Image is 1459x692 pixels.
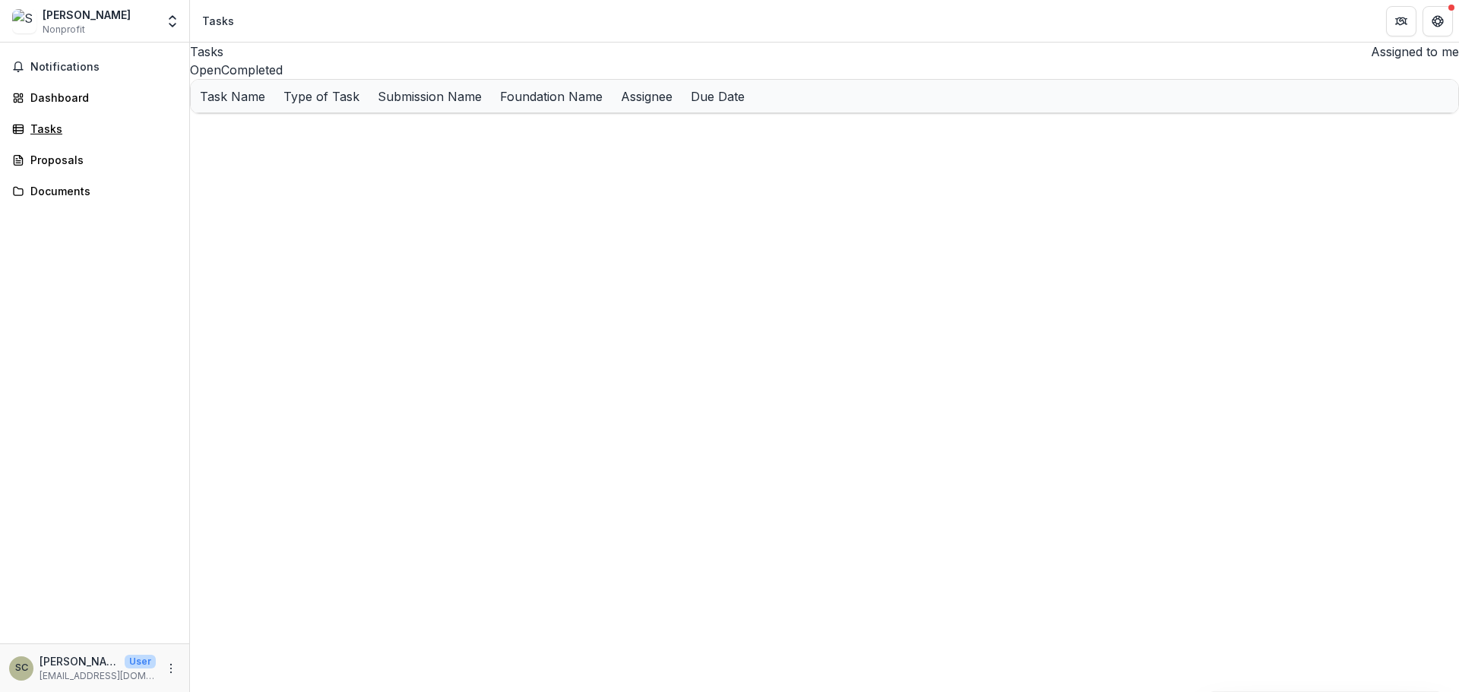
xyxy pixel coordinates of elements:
[369,80,491,112] div: Submission Name
[191,80,274,112] div: Task Name
[491,80,612,112] div: Foundation Name
[274,80,369,112] div: Type of Task
[612,80,682,112] div: Assignee
[224,239,478,254] a: Final Budget Report - Single, Hosting, R+D
[196,10,240,32] nav: breadcrumb
[15,663,28,673] div: Sara Cluggish
[221,61,283,79] button: Completed
[1365,43,1459,61] button: Assigned to me
[30,90,171,106] div: Dashboard
[190,43,223,61] h2: Tasks
[682,80,754,112] div: Due Date
[202,13,234,29] div: Tasks
[40,653,119,669] p: [PERSON_NAME]
[6,85,183,110] a: Dashboard
[30,61,177,74] span: Notifications
[6,179,183,204] a: Documents
[12,9,36,33] img: Sara Cluggish
[30,152,171,168] div: Proposals
[40,669,156,683] p: [EMAIL_ADDRESS][DOMAIN_NAME]
[30,183,171,199] div: Documents
[6,147,183,172] a: Proposals
[162,659,180,678] button: More
[1423,6,1453,36] button: Get Help
[369,87,491,106] div: Submission Name
[6,116,183,141] a: Tasks
[43,7,131,23] div: [PERSON_NAME]
[30,121,171,137] div: Tasks
[682,87,754,106] div: Due Date
[190,61,221,79] button: Open
[162,6,183,36] button: Open entity switcher
[125,655,156,668] p: User
[6,55,183,79] button: Notifications
[491,87,612,106] div: Foundation Name
[612,87,682,106] div: Assignee
[191,87,274,106] div: Task Name
[274,87,369,106] div: Type of Task
[43,23,85,36] span: Nonprofit
[1386,6,1416,36] button: Partners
